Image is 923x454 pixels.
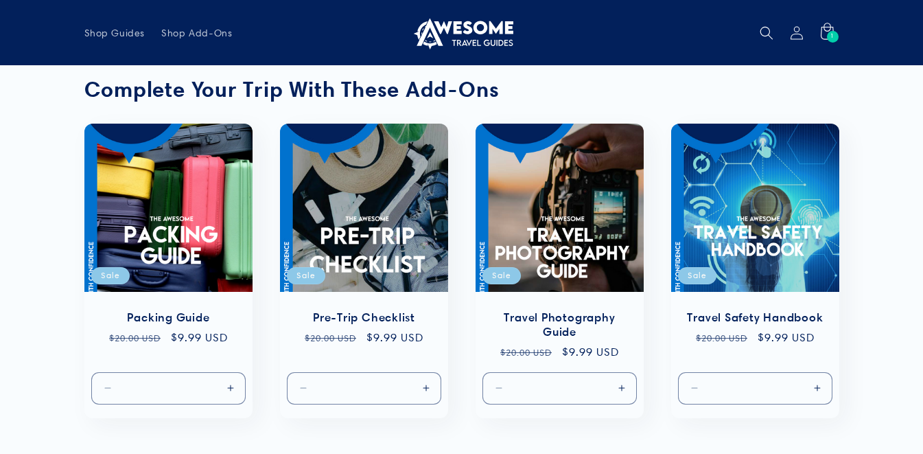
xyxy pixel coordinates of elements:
a: Travel Safety Handbook [685,310,826,325]
span: Shop Guides [84,27,145,39]
ul: Slider [84,124,839,418]
a: Pre-Trip Checklist [294,310,434,325]
input: Quantity for Default Title [146,372,191,404]
a: Shop Add-Ons [153,19,240,47]
a: Packing Guide [98,310,239,325]
span: 1 [830,31,834,43]
summary: Search [751,18,782,48]
strong: Complete Your Trip With These Add-Ons [84,76,500,102]
input: Quantity for Default Title [537,372,582,404]
input: Quantity for Default Title [342,372,386,404]
input: Quantity for Default Title [733,372,778,404]
a: Awesome Travel Guides [405,11,518,54]
img: Awesome Travel Guides [410,16,513,49]
a: Travel Photography Guide [489,310,630,339]
a: Shop Guides [76,19,154,47]
span: Shop Add-Ons [161,27,232,39]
